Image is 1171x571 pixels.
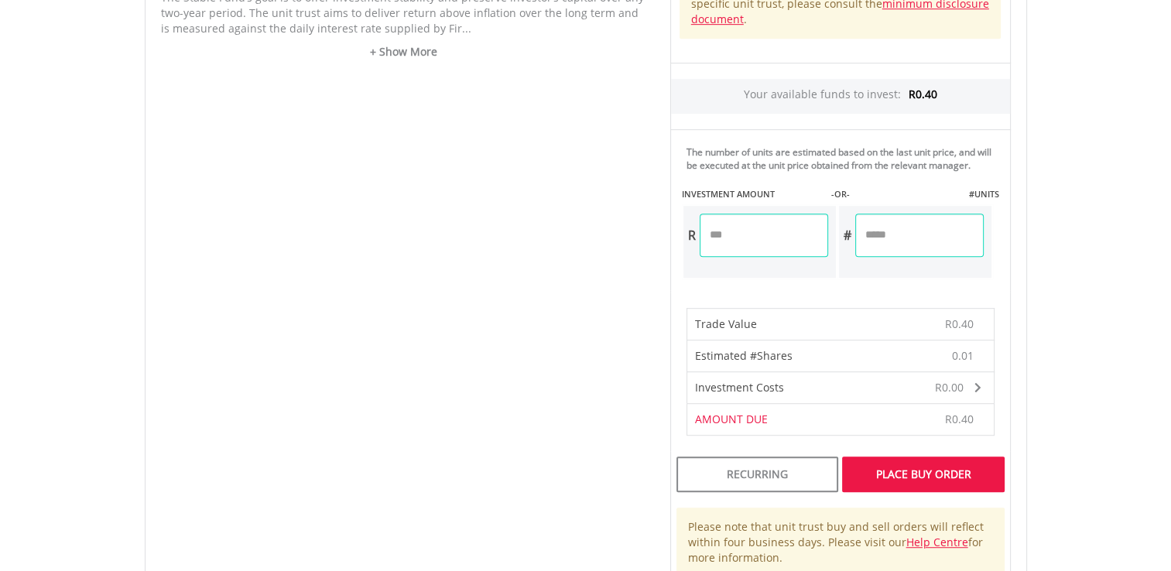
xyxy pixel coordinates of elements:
span: 0.01 [952,348,974,364]
label: INVESTMENT AMOUNT [682,188,775,200]
span: R0.00 [935,380,964,395]
div: Place Buy Order [842,456,1004,492]
span: R0.40 [909,87,937,101]
div: The number of units are estimated based on the last unit price, and will be executed at the unit ... [687,145,1004,172]
span: R0.40 [945,316,974,331]
span: R0.40 [945,412,974,426]
span: Investment Costs [695,380,784,395]
span: Trade Value [695,316,757,331]
label: -OR- [830,188,849,200]
a: Help Centre [906,535,968,549]
div: Your available funds to invest: [671,79,1010,114]
span: Estimated #Shares [695,348,793,363]
div: Recurring [676,456,838,492]
span: AMOUNT DUE [695,412,768,426]
a: + Show More [161,44,647,60]
label: #UNITS [968,188,998,200]
div: # [839,214,855,257]
div: R [683,214,700,257]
